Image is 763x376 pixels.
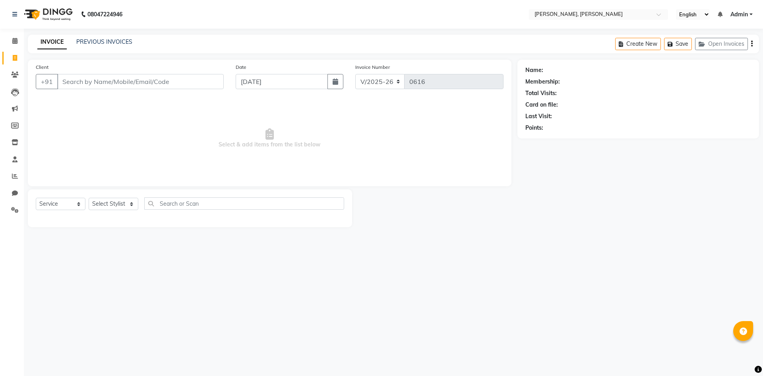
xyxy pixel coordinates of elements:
button: +91 [36,74,58,89]
button: Save [664,38,692,50]
div: Points: [525,124,543,132]
img: logo [20,3,75,25]
div: Name: [525,66,543,74]
div: Last Visit: [525,112,552,121]
a: INVOICE [37,35,67,49]
iframe: chat widget [730,344,755,368]
label: Invoice Number [355,64,390,71]
b: 08047224946 [87,3,122,25]
label: Client [36,64,48,71]
input: Search or Scan [144,197,344,210]
button: Open Invoices [695,38,748,50]
div: Membership: [525,78,560,86]
span: Select & add items from the list below [36,99,504,178]
input: Search by Name/Mobile/Email/Code [57,74,224,89]
div: Card on file: [525,101,558,109]
span: Admin [730,10,748,19]
label: Date [236,64,246,71]
button: Create New [615,38,661,50]
a: PREVIOUS INVOICES [76,38,132,45]
div: Total Visits: [525,89,557,97]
